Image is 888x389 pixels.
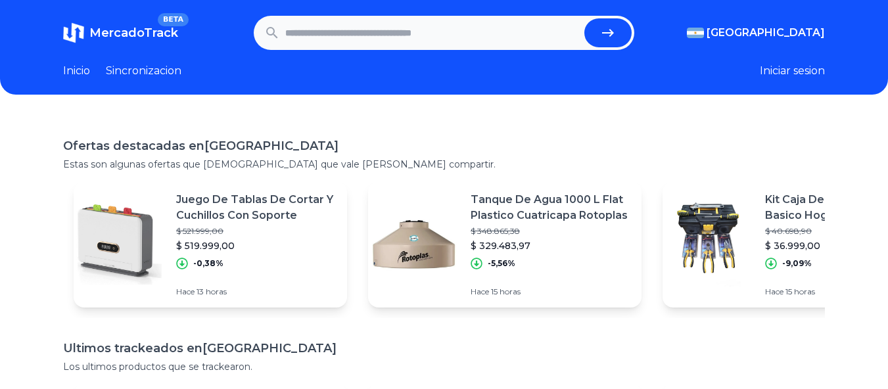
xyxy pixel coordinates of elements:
p: $ 521.999,00 [176,226,337,237]
p: Hace 13 horas [176,286,337,297]
h1: Ofertas destacadas en [GEOGRAPHIC_DATA] [63,137,825,155]
span: [GEOGRAPHIC_DATA] [707,25,825,41]
img: MercadoTrack [63,22,84,43]
p: Los ultimos productos que se trackearon. [63,360,825,373]
p: $ 348.865,38 [471,226,631,237]
p: $ 329.483,97 [471,239,631,252]
img: Argentina [687,28,704,38]
a: Inicio [63,63,90,79]
a: Featured imageJuego De Tablas De Cortar Y Cuchillos Con Soporte$ 521.999,00$ 519.999,00-0,38%Hace... [74,181,347,308]
p: -9,09% [782,258,812,269]
span: MercadoTrack [89,26,178,40]
a: MercadoTrackBETA [63,22,178,43]
h1: Ultimos trackeados en [GEOGRAPHIC_DATA] [63,339,825,357]
img: Featured image [663,198,755,290]
p: Hace 15 horas [471,286,631,297]
p: Tanque De Agua 1000 L Flat Plastico Cuatricapa Rotoplas [471,192,631,223]
span: BETA [158,13,189,26]
p: $ 519.999,00 [176,239,337,252]
button: [GEOGRAPHIC_DATA] [687,25,825,41]
button: Iniciar sesion [760,63,825,79]
p: Estas son algunas ofertas que [DEMOGRAPHIC_DATA] que vale [PERSON_NAME] compartir. [63,158,825,171]
img: Featured image [368,198,460,290]
a: Sincronizacion [106,63,181,79]
img: Featured image [74,198,166,290]
p: -5,56% [488,258,515,269]
p: -0,38% [193,258,223,269]
a: Featured imageTanque De Agua 1000 L Flat Plastico Cuatricapa Rotoplas$ 348.865,38$ 329.483,97-5,5... [368,181,642,308]
p: Juego De Tablas De Cortar Y Cuchillos Con Soporte [176,192,337,223]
